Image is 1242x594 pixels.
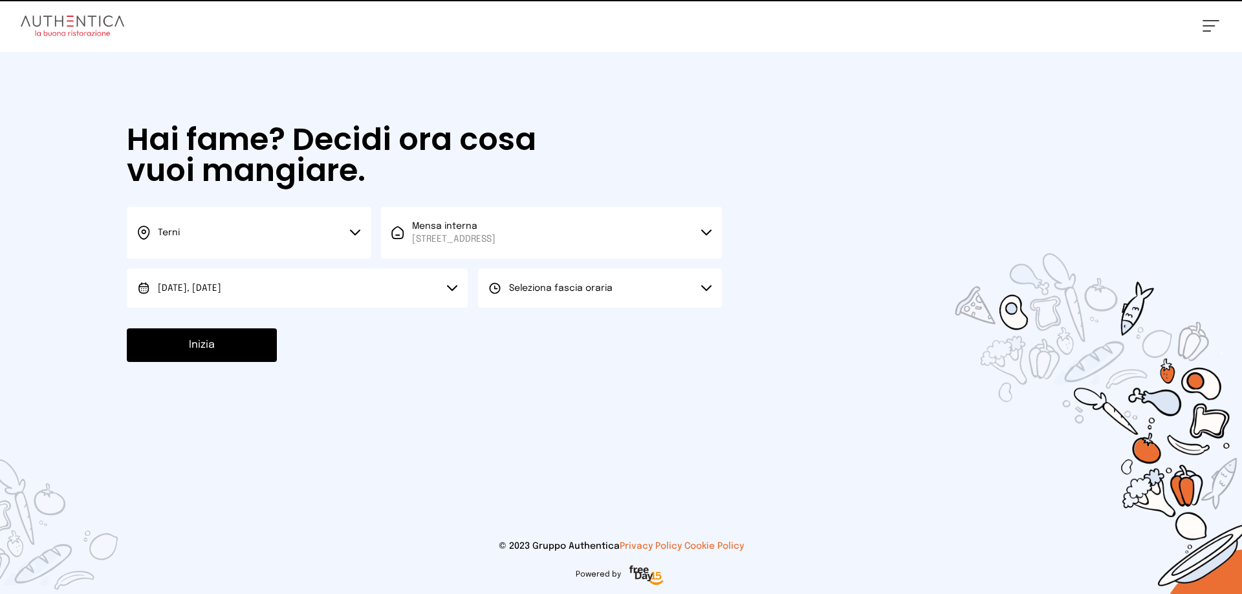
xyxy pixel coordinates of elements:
[620,542,682,551] a: Privacy Policy
[412,220,496,246] span: Mensa interna
[21,540,1221,553] p: © 2023 Gruppo Authentica
[158,228,180,237] span: Terni
[509,284,613,293] span: Seleziona fascia oraria
[127,328,277,362] button: Inizia
[576,569,621,580] span: Powered by
[478,269,722,308] button: Seleziona fascia oraria
[412,233,496,246] span: [STREET_ADDRESS]
[127,207,371,259] button: Terni
[880,179,1242,594] img: sticker-selezione-mensa.70a28f7.png
[158,284,221,293] span: [DATE], [DATE]
[127,124,573,186] h1: Hai fame? Decidi ora cosa vuoi mangiare.
[127,269,468,308] button: [DATE], [DATE]
[626,563,667,589] img: logo-freeday.3e08031.png
[381,207,722,259] button: Mensa interna[STREET_ADDRESS]
[684,542,744,551] a: Cookie Policy
[21,16,124,36] img: logo.8f33a47.png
